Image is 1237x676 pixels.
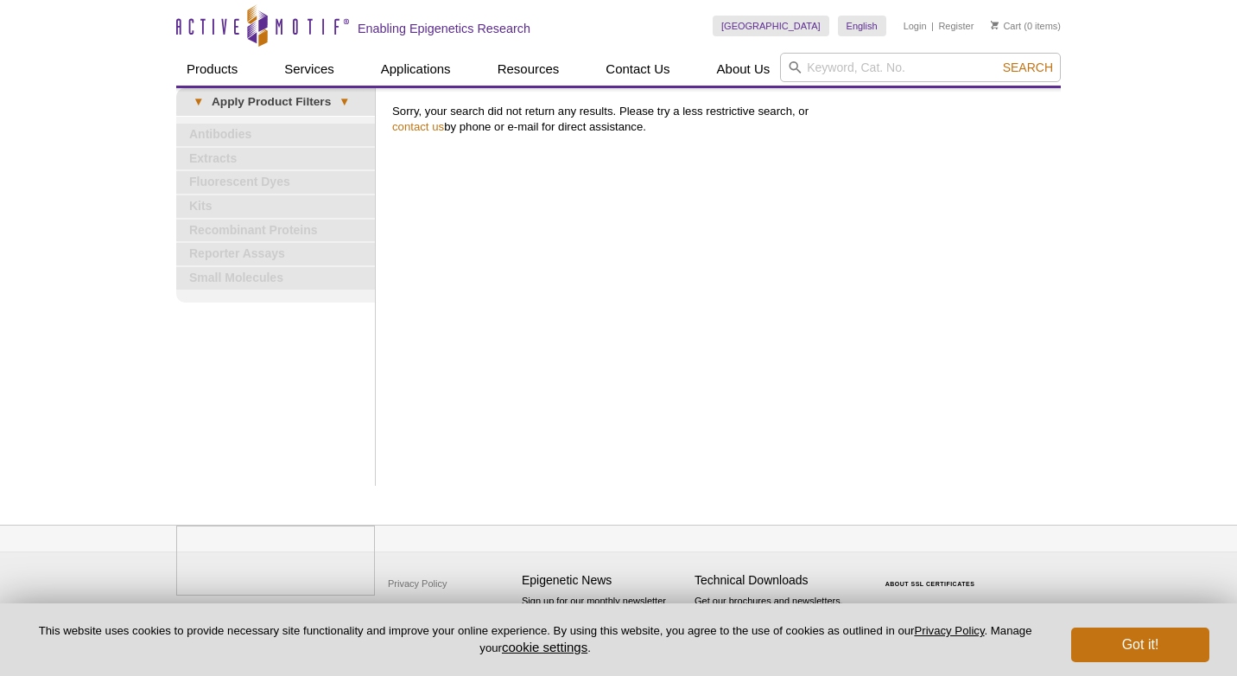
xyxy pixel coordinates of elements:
[176,195,375,218] a: Kits
[384,596,474,622] a: Terms & Conditions
[176,171,375,194] a: Fluorescent Dyes
[176,220,375,242] a: Recombinant Proteins
[487,53,570,86] a: Resources
[904,20,927,32] a: Login
[176,88,375,116] a: ▾Apply Product Filters▾
[931,16,934,36] li: |
[176,124,375,146] a: Antibodies
[392,104,1052,135] p: Sorry, your search did not return any results. Please try a less restrictive search, or by phone ...
[176,526,375,596] img: Active Motif,
[522,573,686,588] h4: Epigenetic News
[991,16,1061,36] li: (0 items)
[176,243,375,265] a: Reporter Assays
[780,53,1061,82] input: Keyword, Cat. No.
[185,94,212,110] span: ▾
[867,556,997,594] table: Click to Verify - This site chose Symantec SSL for secure e-commerce and confidential communicati...
[358,21,530,36] h2: Enabling Epigenetics Research
[28,623,1043,656] p: This website uses cookies to provide necessary site functionality and improve your online experie...
[522,594,686,653] p: Sign up for our monthly newsletter highlighting recent publications in the field of epigenetics.
[331,94,358,110] span: ▾
[695,594,859,638] p: Get our brochures and newsletters, or request them by mail.
[595,53,680,86] a: Contact Us
[176,267,375,290] a: Small Molecules
[885,581,975,587] a: ABOUT SSL CERTIFICATES
[1071,628,1209,662] button: Got it!
[502,640,587,654] button: cookie settings
[1003,61,1053,74] span: Search
[384,571,451,596] a: Privacy Policy
[176,53,248,86] a: Products
[392,120,444,133] a: contact us
[713,16,829,36] a: [GEOGRAPHIC_DATA]
[991,21,999,29] img: Your Cart
[176,148,375,170] a: Extracts
[274,53,345,86] a: Services
[938,20,974,32] a: Register
[914,624,984,637] a: Privacy Policy
[695,573,859,588] h4: Technical Downloads
[998,60,1058,75] button: Search
[838,16,886,36] a: English
[991,20,1021,32] a: Cart
[707,53,781,86] a: About Us
[371,53,461,86] a: Applications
